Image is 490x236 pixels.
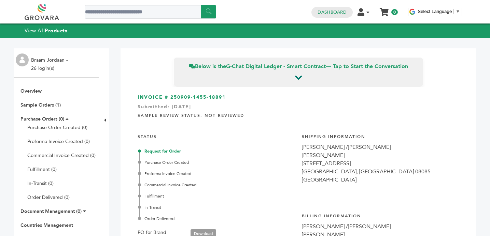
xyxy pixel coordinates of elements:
a: Commercial Invoice Created (0) [27,152,96,159]
span: Select Language [418,9,452,14]
div: [PERSON_NAME] /[PERSON_NAME] [302,143,459,151]
div: Request for Order [139,148,295,154]
h4: STATUS [138,129,295,143]
a: Order Delivered (0) [27,194,70,201]
a: Proforma Invoice Created (0) [27,138,90,145]
input: Search a product or brand... [85,5,216,19]
div: Commercial Invoice Created [139,182,295,188]
strong: G-Chat Digital Ledger - Smart Contract [226,63,326,70]
div: Purchase Order Created [139,159,295,166]
a: Countries Management [20,222,73,229]
a: Fulfillment (0) [27,166,57,173]
h4: Billing Information [302,208,459,222]
div: [GEOGRAPHIC_DATA], [GEOGRAPHIC_DATA] 08085 - [GEOGRAPHIC_DATA] [302,168,459,184]
a: Sample Orders (1) [20,102,61,108]
div: Submitted: [DATE] [138,104,459,114]
div: In-Transit [139,204,295,210]
img: profile.png [16,53,29,66]
li: Braam Jordaan - 26 login(s) [31,56,69,73]
h3: INVOICE # 250909-1455-18891 [138,94,459,101]
div: [STREET_ADDRESS] [302,159,459,168]
h4: Shipping Information [302,129,459,143]
div: [PERSON_NAME] /[PERSON_NAME] [302,222,459,231]
a: Purchase Order Created (0) [27,124,87,131]
span: ▼ [456,9,460,14]
a: Purchase Orders (0) [20,116,64,122]
a: Select Language​ [418,9,460,14]
a: My Cart [380,6,388,13]
strong: Products [45,27,67,34]
span: Below is the — Tap to Start the Conversation [189,63,408,70]
div: Fulfillment [139,193,295,199]
h4: Sample Review Status: Not Reviewed [138,108,459,122]
a: View AllProducts [25,27,68,34]
div: Order Delivered [139,216,295,222]
a: In-Transit (0) [27,180,54,187]
a: Overview [20,88,42,94]
div: Proforma Invoice Created [139,171,295,177]
span: 0 [391,9,398,15]
div: [PERSON_NAME] [302,151,459,159]
a: Document Management (0) [20,208,82,215]
a: Dashboard [318,9,346,15]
